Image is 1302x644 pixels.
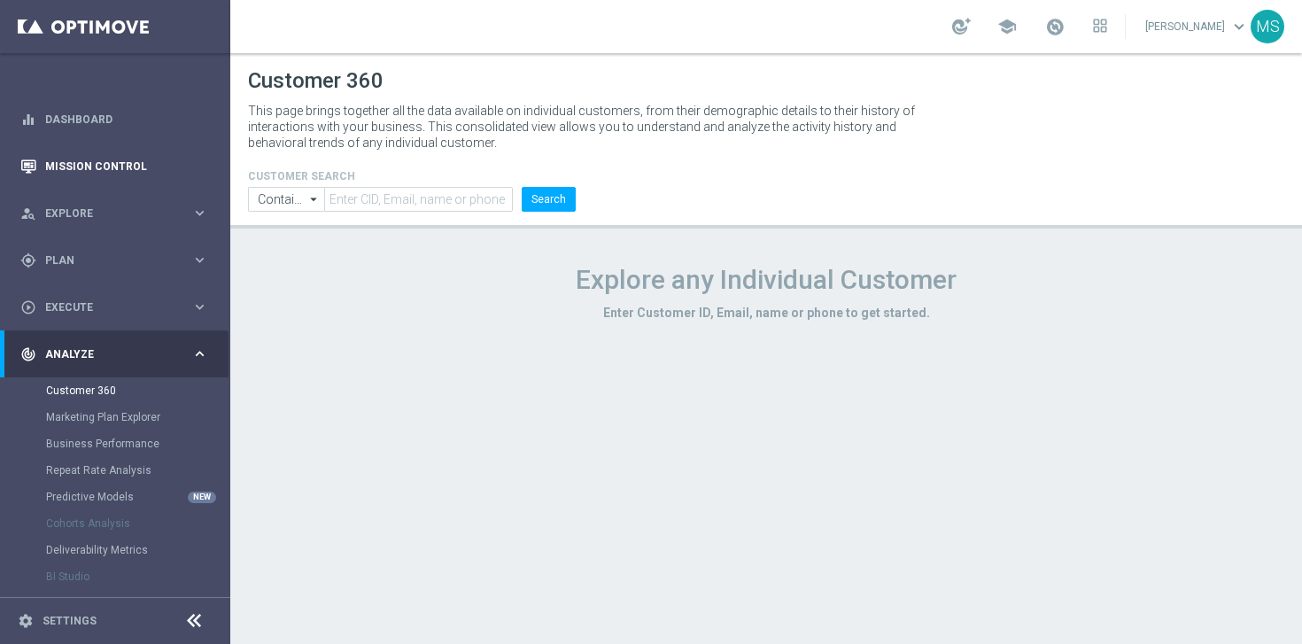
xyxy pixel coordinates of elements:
[19,300,209,314] button: play_circle_outline Execute keyboard_arrow_right
[46,543,184,557] a: Deliverability Metrics
[248,103,930,151] p: This page brings together all the data available on individual customers, from their demographic ...
[191,252,208,268] i: keyboard_arrow_right
[46,431,229,457] div: Business Performance
[46,490,184,504] a: Predictive Models
[18,613,34,629] i: settings
[46,457,229,484] div: Repeat Rate Analysis
[248,187,324,212] input: Contains
[46,437,184,451] a: Business Performance
[248,264,1284,296] h1: Explore any Individual Customer
[45,302,191,313] span: Execute
[20,96,208,143] div: Dashboard
[306,188,323,211] i: arrow_drop_down
[20,346,191,362] div: Analyze
[46,384,184,398] a: Customer 360
[1229,17,1249,36] span: keyboard_arrow_down
[19,206,209,221] button: person_search Explore keyboard_arrow_right
[45,349,191,360] span: Analyze
[191,205,208,221] i: keyboard_arrow_right
[20,299,191,315] div: Execute
[20,112,36,128] i: equalizer
[188,492,216,503] div: NEW
[45,255,191,266] span: Plan
[20,252,36,268] i: gps_fixed
[45,208,191,219] span: Explore
[324,187,513,212] input: Enter CID, Email, name or phone
[46,484,229,510] div: Predictive Models
[191,345,208,362] i: keyboard_arrow_right
[20,206,191,221] div: Explore
[46,377,229,404] div: Customer 360
[20,143,208,190] div: Mission Control
[46,563,229,590] div: BI Studio
[46,410,184,424] a: Marketing Plan Explorer
[1143,13,1251,40] a: [PERSON_NAME]keyboard_arrow_down
[19,113,209,127] button: equalizer Dashboard
[46,510,229,537] div: Cohorts Analysis
[20,346,36,362] i: track_changes
[19,347,209,361] button: track_changes Analyze keyboard_arrow_right
[19,253,209,268] button: gps_fixed Plan keyboard_arrow_right
[248,305,1284,321] h3: Enter Customer ID, Email, name or phone to get started.
[46,537,229,563] div: Deliverability Metrics
[248,68,1284,94] h1: Customer 360
[522,187,576,212] button: Search
[46,404,229,431] div: Marketing Plan Explorer
[43,616,97,626] a: Settings
[20,252,191,268] div: Plan
[19,159,209,174] button: Mission Control
[45,143,208,190] a: Mission Control
[20,206,36,221] i: person_search
[191,299,208,315] i: keyboard_arrow_right
[248,170,576,182] h4: CUSTOMER SEARCH
[45,96,208,143] a: Dashboard
[1251,10,1284,43] div: MS
[46,463,184,477] a: Repeat Rate Analysis
[20,299,36,315] i: play_circle_outline
[997,17,1017,36] span: school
